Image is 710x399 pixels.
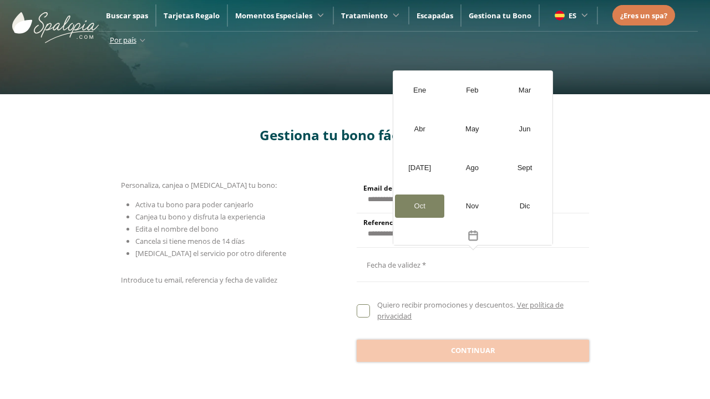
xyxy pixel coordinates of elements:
div: Abr [395,117,444,141]
button: Continuar [357,340,589,362]
a: Buscar spas [106,11,148,21]
div: Feb [448,79,497,102]
span: Personaliza, canjea o [MEDICAL_DATA] tu bono: [121,180,277,190]
div: Sept [500,156,550,180]
span: Gestiona tu bono fácilmente [260,126,450,144]
a: Tarjetas Regalo [164,11,220,21]
img: ImgLogoSpalopia.BvClDcEz.svg [12,1,99,43]
div: Jun [500,117,550,141]
div: May [448,117,497,141]
span: [MEDICAL_DATA] el servicio por otro diferente [135,248,286,258]
span: ¿Eres un spa? [620,11,667,21]
a: Ver política de privacidad [377,300,563,321]
div: Ago [448,156,497,180]
span: Edita el nombre del bono [135,224,219,234]
span: Quiero recibir promociones y descuentos. [377,300,515,310]
span: Canjea tu bono y disfruta la experiencia [135,212,265,222]
span: Activa tu bono para poder canjearlo [135,199,253,209]
a: ¿Eres un spa? [620,9,667,22]
a: Gestiona tu Bono [469,11,531,21]
div: Ene [395,79,444,102]
button: Toggle overlay [393,226,552,245]
span: Por país [110,35,136,45]
div: Nov [448,195,497,218]
span: Introduce tu email, referencia y fecha de validez [121,275,277,285]
span: Cancela si tiene menos de 14 días [135,236,245,246]
span: Continuar [451,345,495,356]
div: Mar [500,79,550,102]
div: Dic [500,195,550,218]
a: Escapadas [417,11,453,21]
div: [DATE] [395,156,444,180]
div: Oct [395,195,444,218]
